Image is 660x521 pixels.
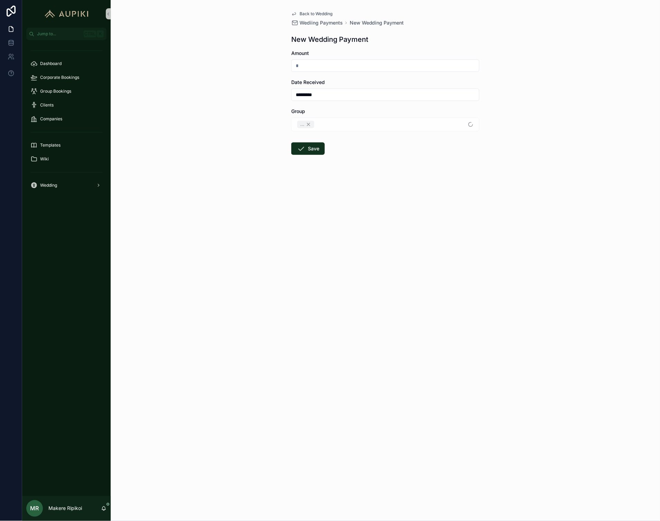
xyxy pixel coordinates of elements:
span: Companies [40,116,62,122]
span: Date Received [291,79,325,85]
span: K [98,31,103,37]
div: scrollable content [22,40,111,201]
a: Dashboard [26,57,107,70]
a: Wedding [26,179,107,192]
span: MR [30,504,39,513]
span: Dashboard [40,61,62,66]
span: Wedding [40,183,57,188]
span: Back to Wedding [300,11,332,17]
button: Jump to...CtrlK [26,28,107,40]
span: Wiki [40,156,49,162]
button: Save [291,142,325,155]
a: Back to Wedding [291,11,332,17]
a: Clients [26,99,107,111]
a: New Wedding Payment [350,19,404,26]
span: Group Bookings [40,89,71,94]
a: Group Bookings [26,85,107,97]
span: Ctrl [84,30,96,37]
h1: New Wedding Payment [291,35,368,44]
span: Amount [291,50,309,56]
span: Group [291,108,305,114]
span: Jump to... [37,31,81,37]
a: Templates [26,139,107,151]
a: Corporate Bookings [26,71,107,84]
a: Wediing Payments [291,19,343,26]
a: Wiki [26,153,107,165]
p: Makere Ripikoi [48,505,82,512]
img: App logo [42,8,92,19]
a: Companies [26,113,107,125]
span: Wediing Payments [300,19,343,26]
span: Corporate Bookings [40,75,79,80]
span: Clients [40,102,54,108]
span: Templates [40,142,61,148]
